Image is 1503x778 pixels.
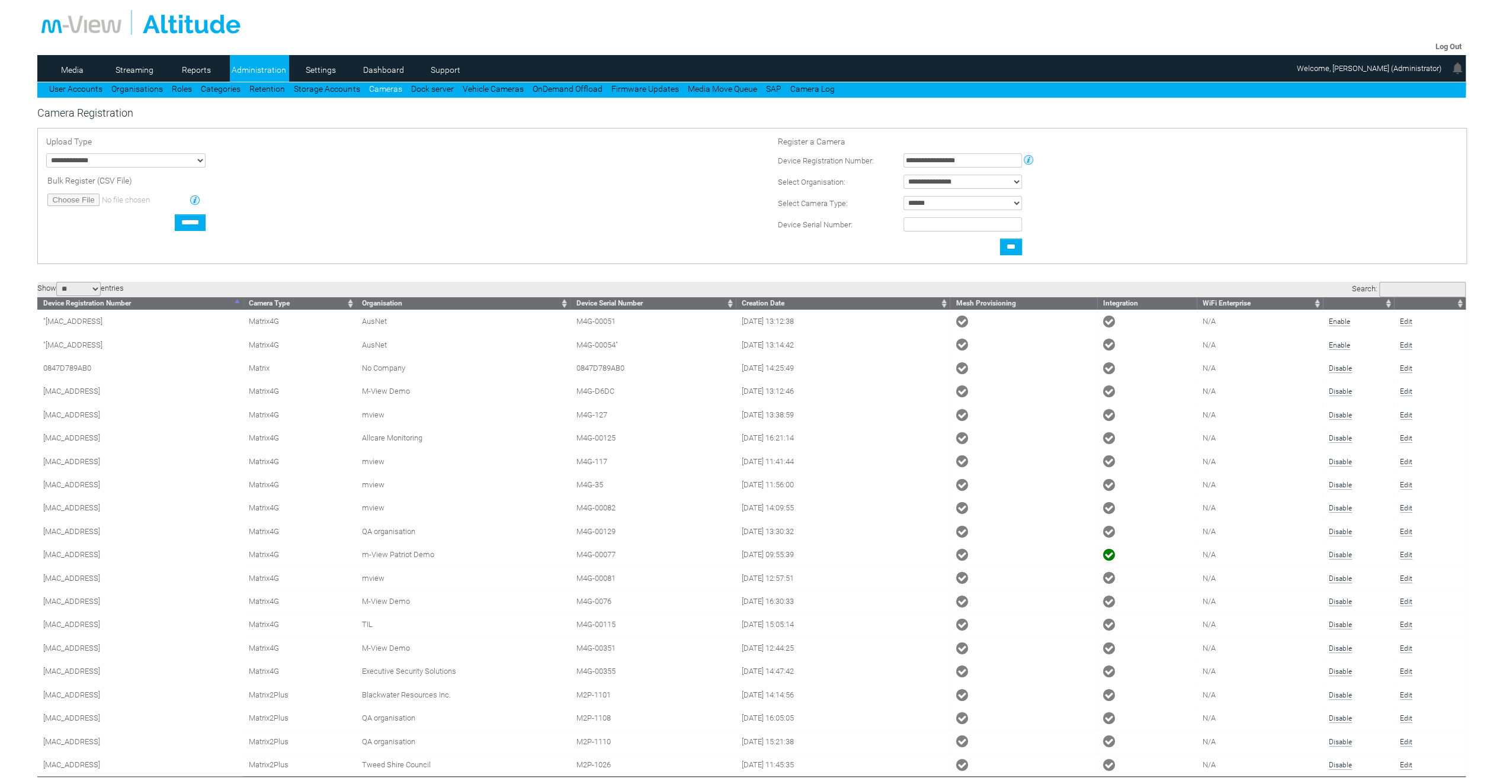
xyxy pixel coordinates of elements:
td: [DATE] 14:14:56 [736,683,950,706]
td: QA organisation [356,520,571,543]
td: M2P-1101 [570,683,735,706]
a: User Accounts [49,84,102,94]
td: M4G-00115 [570,613,735,636]
a: Reports [168,61,225,79]
td: [MAC_ADDRESS] [37,636,243,660]
td: Matrix4G [243,473,356,496]
td: M4G-35 [570,473,735,496]
span: N/A [1203,503,1216,512]
td: M4G-117 [570,449,735,472]
td: [MAC_ADDRESS] [37,449,243,472]
a: Camera Log [790,84,834,94]
a: Edit [1400,597,1412,606]
td: M4G-00081 [570,566,735,589]
a: Edit [1400,621,1412,629]
td: [DATE] 11:41:44 [736,449,950,472]
td: Matrix2Plus [243,683,356,706]
span: Select Organisation: [778,178,845,187]
a: Disable [1329,411,1352,420]
td: AusNet [356,310,571,333]
td: M4G-127 [570,403,735,426]
td: Matrix4G [243,426,356,449]
td: Matrix2Plus [243,729,356,753]
td: [MAC_ADDRESS] [37,403,243,426]
span: N/A [1203,690,1216,699]
a: Vehicle Cameras [462,84,523,94]
td: Matrix4G [243,636,356,660]
td: Matrix4G [243,496,356,519]
td: Executive Security Solutions [356,660,571,683]
span: N/A [1203,410,1216,419]
td: [DATE] 12:44:25 [736,636,950,660]
a: Edit [1400,387,1412,396]
span: Camera Registration [37,107,133,119]
td: [MAC_ADDRESS] [37,520,243,543]
span: N/A [1203,713,1216,722]
a: Edit [1400,434,1412,443]
a: Settings [292,61,350,79]
td: M-View Demo [356,380,571,403]
a: Disable [1329,644,1352,653]
th: Integration [1097,297,1197,310]
td: [DATE] 16:21:14 [736,426,950,449]
td: mview [356,473,571,496]
a: Disable [1329,738,1352,747]
a: Cameras [368,84,402,94]
a: Dashboard [354,61,412,79]
td: AusNet [356,333,571,356]
td: [DATE] 13:12:38 [736,310,950,333]
td: Matrix2Plus [243,706,356,729]
td: Matrix2Plus [243,753,356,776]
th: Device Serial Number: activate to sort column ascending [570,297,735,310]
td: [MAC_ADDRESS] [37,496,243,519]
td: Matrix4G [243,520,356,543]
a: Edit [1400,481,1412,490]
td: Matrix4G [243,566,356,589]
td: [DATE] 16:05:05 [736,706,950,729]
td: mview [356,496,571,519]
td: m-View Patriot Demo [356,543,571,566]
a: Disable [1329,364,1352,373]
span: N/A [1203,620,1216,629]
td: QA organisation [356,706,571,729]
a: Support [416,61,474,79]
span: N/A [1203,527,1216,536]
td: M4G-00351 [570,636,735,660]
span: N/A [1203,574,1216,583]
span: N/A [1203,597,1216,606]
td: mview [356,449,571,472]
a: Edit [1400,504,1412,513]
a: Categories [201,84,241,94]
td: [MAC_ADDRESS] [37,590,243,613]
td: Matrix4G [243,590,356,613]
label: Search: [1352,284,1466,293]
td: [MAC_ADDRESS] [37,660,243,683]
td: [MAC_ADDRESS] [37,566,243,589]
td: 0847D789AB0 [570,356,735,380]
input: Search: [1379,282,1466,297]
a: Roles [172,84,192,94]
a: Edit [1400,364,1412,373]
td: [MAC_ADDRESS] [37,683,243,706]
td: [MAC_ADDRESS] [37,729,243,753]
td: [DATE] 14:09:55 [736,496,950,519]
td: [DATE] 15:05:14 [736,613,950,636]
td: [MAC_ADDRESS] [37,380,243,403]
td: [DATE] 15:21:38 [736,729,950,753]
a: Disable [1329,621,1352,629]
td: M4G-00051 [570,310,735,333]
select: Showentries [56,282,101,296]
a: Storage Accounts [294,84,360,94]
th: WiFi Enterprise: activate to sort column ascending [1197,297,1323,310]
span: Select Camera Type: [778,199,848,208]
a: Edit [1400,317,1412,326]
a: Edit [1400,714,1412,723]
a: Disable [1329,528,1352,536]
span: Upload Type [46,137,92,146]
span: N/A [1203,760,1216,769]
th: Mesh Provisioning [950,297,1097,310]
a: Disable [1329,761,1352,770]
a: Disable [1329,458,1352,467]
td: M2P-1108 [570,706,735,729]
a: Edit [1400,738,1412,747]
